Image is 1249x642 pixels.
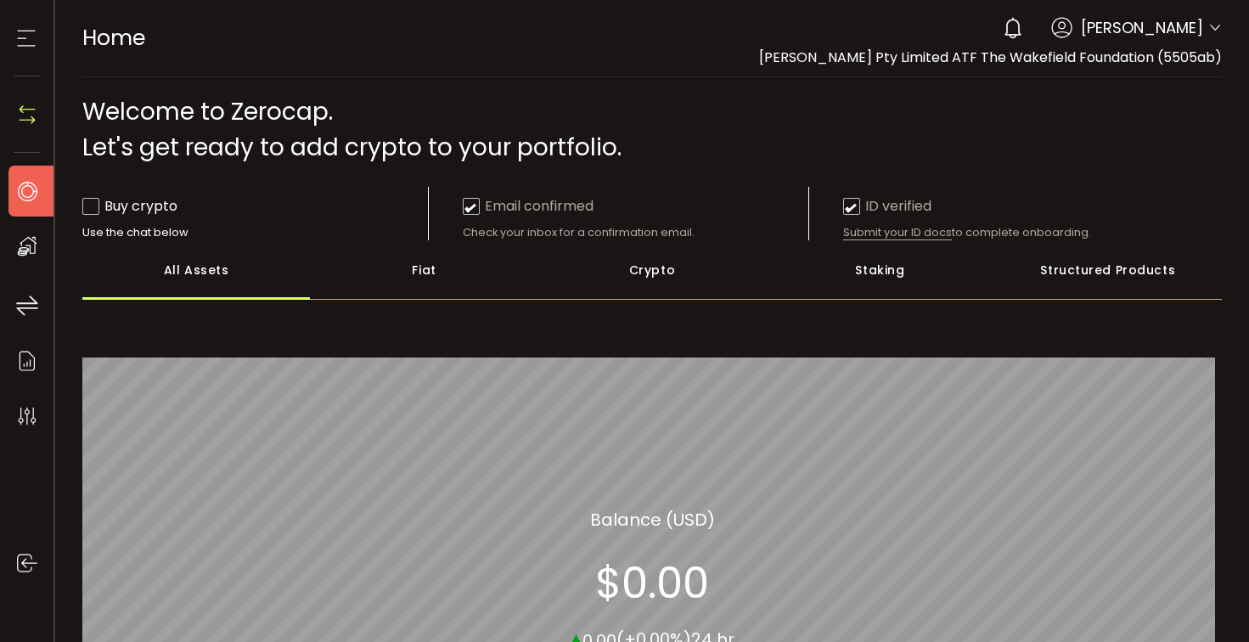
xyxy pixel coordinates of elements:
[538,240,766,300] div: Crypto
[82,195,177,217] div: Buy crypto
[766,240,993,300] div: Staking
[310,240,537,300] div: Fiat
[843,225,1189,240] div: to complete onboarding.
[82,23,145,53] span: Home
[1081,16,1203,39] span: [PERSON_NAME]
[463,195,594,217] div: Email confirmed
[1164,560,1249,642] iframe: Chat Widget
[82,240,310,300] div: All Assets
[843,225,952,240] span: Submit your ID docs
[463,225,808,240] div: Check your inbox for a confirmation email.
[994,240,1222,300] div: Structured Products
[843,195,931,217] div: ID verified
[82,225,428,240] div: Use the chat below
[595,557,709,608] section: $0.00
[759,48,1222,67] span: [PERSON_NAME] Pty Limited ATF The Wakefield Foundation (5505ab)
[82,94,1222,166] div: Welcome to Zerocap. Let's get ready to add crypto to your portfolio.
[14,102,40,127] img: N4P5cjLOiQAAAABJRU5ErkJggg==
[590,506,715,532] section: Balance (USD)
